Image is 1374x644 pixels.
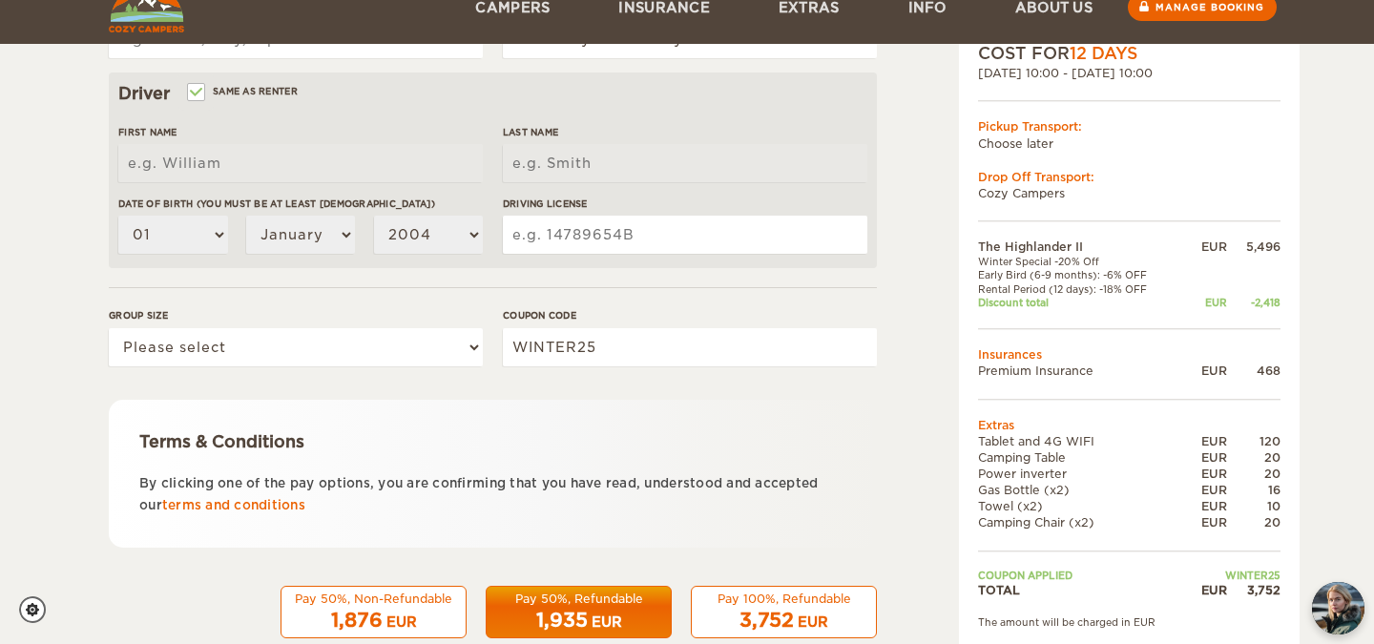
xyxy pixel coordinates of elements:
[978,169,1280,185] div: Drop Off Transport:
[1227,364,1280,380] div: 468
[1227,498,1280,514] div: 10
[503,216,867,254] input: e.g. 14789654B
[139,430,846,453] div: Terms & Conditions
[486,586,672,639] button: Pay 50%, Refundable 1,935 EUR
[978,498,1184,514] td: Towel (x2)
[1227,433,1280,449] div: 120
[189,82,298,100] label: Same as renter
[503,197,867,211] label: Driving License
[978,66,1280,82] div: [DATE] 10:00 - [DATE] 10:00
[703,591,864,607] div: Pay 100%, Refundable
[386,613,417,632] div: EUR
[978,615,1280,629] div: The amount will be charged in EUR
[1184,482,1227,498] div: EUR
[798,613,828,632] div: EUR
[1227,449,1280,466] div: 20
[978,515,1184,531] td: Camping Chair (x2)
[118,125,483,139] label: First Name
[1184,449,1227,466] div: EUR
[331,609,383,632] span: 1,876
[1227,296,1280,309] div: -2,418
[978,119,1280,135] div: Pickup Transport:
[118,144,483,182] input: e.g. William
[978,135,1280,152] td: Choose later
[1184,582,1227,598] div: EUR
[536,609,588,632] span: 1,935
[1312,582,1364,634] img: Freyja at Cozy Campers
[503,308,877,322] label: Coupon code
[1184,433,1227,449] div: EUR
[978,364,1184,380] td: Premium Insurance
[978,282,1184,296] td: Rental Period (12 days): -18% OFF
[1184,498,1227,514] div: EUR
[1184,515,1227,531] div: EUR
[978,42,1280,65] div: COST FOR
[1184,569,1280,582] td: WINTER25
[978,185,1280,201] td: Cozy Campers
[1227,515,1280,531] div: 20
[978,269,1184,282] td: Early Bird (6-9 months): -6% OFF
[1227,239,1280,255] div: 5,496
[498,591,659,607] div: Pay 50%, Refundable
[281,586,467,639] button: Pay 50%, Non-Refundable 1,876 EUR
[978,433,1184,449] td: Tablet and 4G WIFI
[978,582,1184,598] td: TOTAL
[1184,364,1227,380] div: EUR
[19,596,58,623] a: Cookie settings
[978,239,1184,255] td: The Highlander II
[978,449,1184,466] td: Camping Table
[1184,466,1227,482] div: EUR
[978,417,1280,433] td: Extras
[118,82,867,105] div: Driver
[978,569,1184,582] td: Coupon applied
[139,472,846,517] p: By clicking one of the pay options, you are confirming that you have read, understood and accepte...
[1184,239,1227,255] div: EUR
[978,255,1184,268] td: Winter Special -20% Off
[118,197,483,211] label: Date of birth (You must be at least [DEMOGRAPHIC_DATA])
[739,609,794,632] span: 3,752
[978,347,1280,364] td: Insurances
[691,586,877,639] button: Pay 100%, Refundable 3,752 EUR
[978,296,1184,309] td: Discount total
[978,466,1184,482] td: Power inverter
[503,125,867,139] label: Last Name
[293,591,454,607] div: Pay 50%, Non-Refundable
[978,482,1184,498] td: Gas Bottle (x2)
[1227,582,1280,598] div: 3,752
[1312,582,1364,634] button: chat-button
[189,88,201,100] input: Same as renter
[592,613,622,632] div: EUR
[162,498,305,512] a: terms and conditions
[1227,482,1280,498] div: 16
[1070,44,1137,63] span: 12 Days
[1184,296,1227,309] div: EUR
[109,308,483,322] label: Group size
[503,144,867,182] input: e.g. Smith
[1227,466,1280,482] div: 20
